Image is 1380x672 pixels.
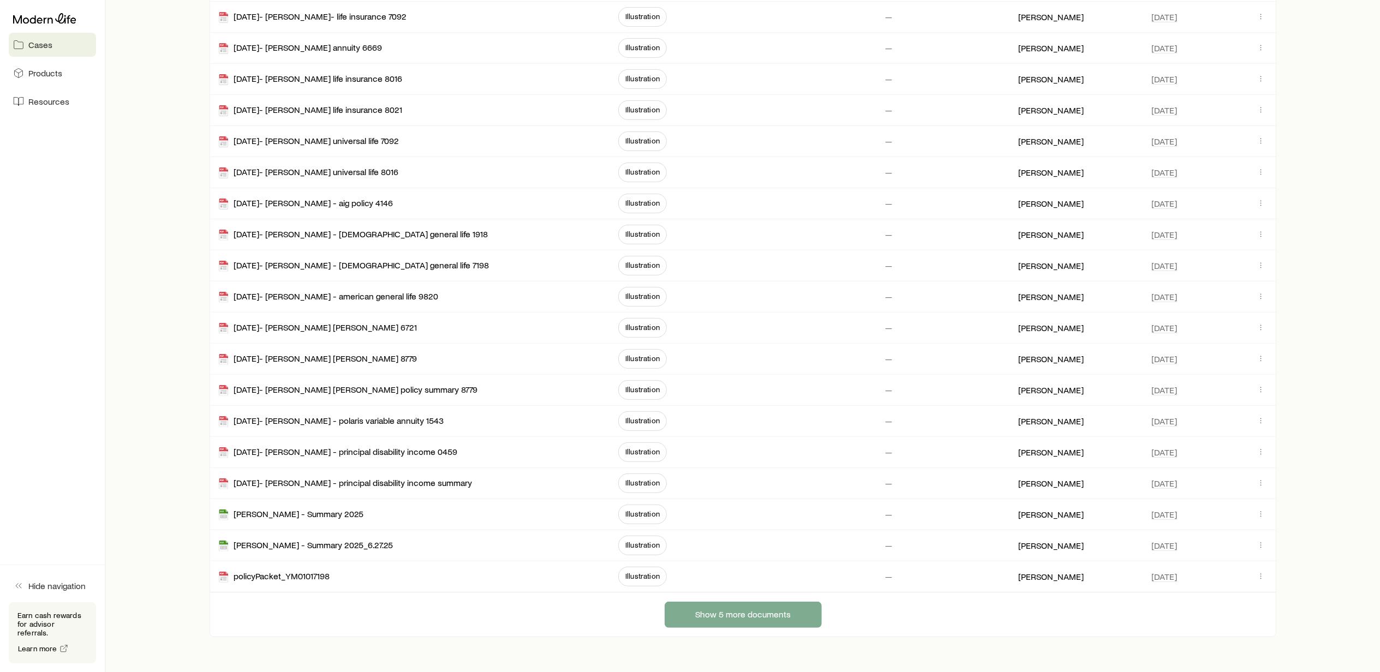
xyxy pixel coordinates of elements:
[885,105,892,116] p: —
[1152,540,1178,551] span: [DATE]
[1152,416,1178,427] span: [DATE]
[1018,416,1084,427] p: [PERSON_NAME]
[218,353,417,365] div: [DATE]- [PERSON_NAME] [PERSON_NAME] 8779
[1152,260,1178,271] span: [DATE]
[218,291,438,303] div: [DATE]- [PERSON_NAME] - american general life 9820
[625,43,660,52] span: Illustration
[885,11,892,22] p: —
[885,43,892,53] p: —
[218,322,417,334] div: [DATE]- [PERSON_NAME] [PERSON_NAME] 6721
[218,166,398,179] div: [DATE]- [PERSON_NAME] universal life 8016
[1152,11,1178,22] span: [DATE]
[885,571,892,582] p: —
[218,539,393,552] div: [PERSON_NAME] - Summary 2025_6.27.25
[218,477,472,490] div: [DATE]- [PERSON_NAME] - principal disability income summary
[218,446,457,459] div: [DATE]- [PERSON_NAME] - principal disability income 0459
[665,602,822,628] button: Show 5 more documents
[1152,43,1178,53] span: [DATE]
[625,105,660,114] span: Illustration
[625,323,660,332] span: Illustration
[885,353,892,364] p: —
[1152,229,1178,240] span: [DATE]
[218,73,402,86] div: [DATE]- [PERSON_NAME] life insurance 8016
[1018,478,1084,489] p: [PERSON_NAME]
[625,385,660,394] span: Illustration
[1018,198,1084,209] p: [PERSON_NAME]
[1152,291,1178,302] span: [DATE]
[885,136,892,147] p: —
[1018,167,1084,178] p: [PERSON_NAME]
[9,574,96,598] button: Hide navigation
[28,580,86,591] span: Hide navigation
[218,571,330,583] div: policyPacket_YM01017198
[885,540,892,551] p: —
[1152,136,1178,147] span: [DATE]
[218,42,382,55] div: [DATE]- [PERSON_NAME] annuity 6669
[1018,291,1084,302] p: [PERSON_NAME]
[1018,385,1084,395] p: [PERSON_NAME]
[885,74,892,85] p: —
[9,61,96,85] a: Products
[885,167,892,178] p: —
[625,478,660,487] span: Illustration
[1018,353,1084,364] p: [PERSON_NAME]
[18,645,57,652] span: Learn more
[1152,105,1178,116] span: [DATE]
[17,611,87,637] p: Earn cash rewards for advisor referrals.
[1018,229,1084,240] p: [PERSON_NAME]
[1018,571,1084,582] p: [PERSON_NAME]
[1018,74,1084,85] p: [PERSON_NAME]
[9,602,96,663] div: Earn cash rewards for advisor referrals.Learn more
[885,416,892,427] p: —
[885,447,892,458] p: —
[625,12,660,21] span: Illustration
[625,230,660,238] span: Illustration
[885,509,892,520] p: —
[625,136,660,145] span: Illustration
[28,39,52,50] span: Cases
[625,572,660,580] span: Illustration
[885,198,892,209] p: —
[625,541,660,549] span: Illustration
[218,104,402,117] div: [DATE]- [PERSON_NAME] life insurance 8021
[1152,322,1178,333] span: [DATE]
[218,197,393,210] div: [DATE]- [PERSON_NAME] - aig policy 4146
[625,261,660,269] span: Illustration
[1018,447,1084,458] p: [PERSON_NAME]
[1018,540,1084,551] p: [PERSON_NAME]
[1018,260,1084,271] p: [PERSON_NAME]
[625,292,660,301] span: Illustration
[625,354,660,363] span: Illustration
[885,229,892,240] p: —
[625,199,660,207] span: Illustration
[218,415,444,428] div: [DATE]- [PERSON_NAME] - polaris variable annuity 1543
[625,416,660,425] span: Illustration
[1152,74,1178,85] span: [DATE]
[1018,105,1084,116] p: [PERSON_NAME]
[1018,322,1084,333] p: [PERSON_NAME]
[885,385,892,395] p: —
[218,508,363,521] div: [PERSON_NAME] - Summary 2025
[885,478,892,489] p: —
[218,229,488,241] div: [DATE]- [PERSON_NAME] - [DEMOGRAPHIC_DATA] general life 1918
[625,167,660,176] span: Illustration
[218,260,489,272] div: [DATE]- [PERSON_NAME] - [DEMOGRAPHIC_DATA] general life 7198
[1152,198,1178,209] span: [DATE]
[1018,509,1084,520] p: [PERSON_NAME]
[1152,353,1178,364] span: [DATE]
[1152,571,1178,582] span: [DATE]
[625,509,660,518] span: Illustration
[9,33,96,57] a: Cases
[625,447,660,456] span: Illustration
[218,135,399,148] div: [DATE]- [PERSON_NAME] universal life 7092
[28,96,69,107] span: Resources
[885,260,892,271] p: —
[1152,167,1178,178] span: [DATE]
[218,11,407,23] div: [DATE]- [PERSON_NAME]- life insurance 7092
[1152,478,1178,489] span: [DATE]
[885,291,892,302] p: —
[625,74,660,83] span: Illustration
[9,89,96,113] a: Resources
[218,384,477,397] div: [DATE]- [PERSON_NAME] [PERSON_NAME] policy summary 8779
[1152,385,1178,395] span: [DATE]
